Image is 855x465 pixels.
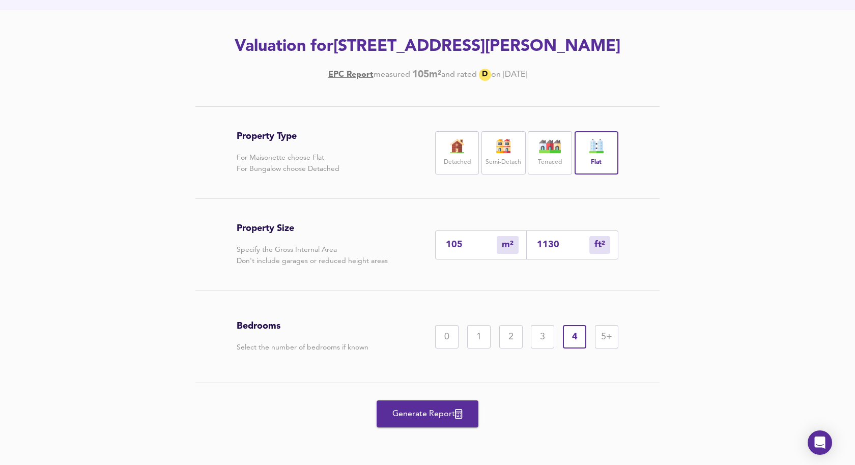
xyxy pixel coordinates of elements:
[237,321,368,332] h3: Bedrooms
[808,430,832,455] div: Open Intercom Messenger
[328,69,527,81] div: [DATE]
[435,325,459,348] div: 0
[446,240,497,250] input: Enter sqm
[538,156,562,169] label: Terraced
[237,152,339,175] p: For Maisonette choose Flat For Bungalow choose Detached
[491,139,516,153] img: house-icon
[467,325,491,348] div: 1
[481,131,525,175] div: Semi-Detach
[528,131,572,175] div: Terraced
[444,156,471,169] label: Detached
[374,69,410,80] div: measured
[575,131,618,175] div: Flat
[444,139,470,153] img: house-icon
[412,69,441,80] b: 105 m²
[237,342,368,353] p: Select the number of bedrooms if known
[441,69,477,80] div: and rated
[139,36,716,58] h2: Valuation for [STREET_ADDRESS][PERSON_NAME]
[589,236,610,254] div: m²
[377,400,478,427] button: Generate Report
[584,139,609,153] img: flat-icon
[591,156,602,169] label: Flat
[237,244,388,267] p: Specify the Gross Internal Area Don't include garages or reduced height areas
[486,156,521,169] label: Semi-Detach
[531,325,554,348] div: 3
[595,325,618,348] div: 5+
[497,236,519,254] div: m²
[237,131,339,142] h3: Property Type
[537,240,589,250] input: Sqft
[328,69,374,80] a: EPC Report
[435,131,479,175] div: Detached
[563,325,586,348] div: 4
[479,69,491,81] div: D
[237,223,388,234] h3: Property Size
[387,407,468,421] span: Generate Report
[491,69,501,80] div: on
[537,139,563,153] img: house-icon
[499,325,523,348] div: 2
